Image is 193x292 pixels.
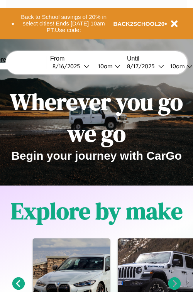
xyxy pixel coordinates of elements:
div: 10am [166,62,187,70]
div: 8 / 16 / 2025 [52,62,84,70]
label: From [50,55,123,62]
button: 10am [92,62,123,70]
div: 10am [94,62,115,70]
button: 8/16/2025 [50,62,92,70]
b: BACK2SCHOOL20 [113,20,165,27]
button: Back to School savings of 20% in select cities! Ends [DATE] 10am PT.Use code: [14,12,113,35]
h1: Explore by make [11,195,183,227]
div: 8 / 17 / 2025 [127,62,158,70]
